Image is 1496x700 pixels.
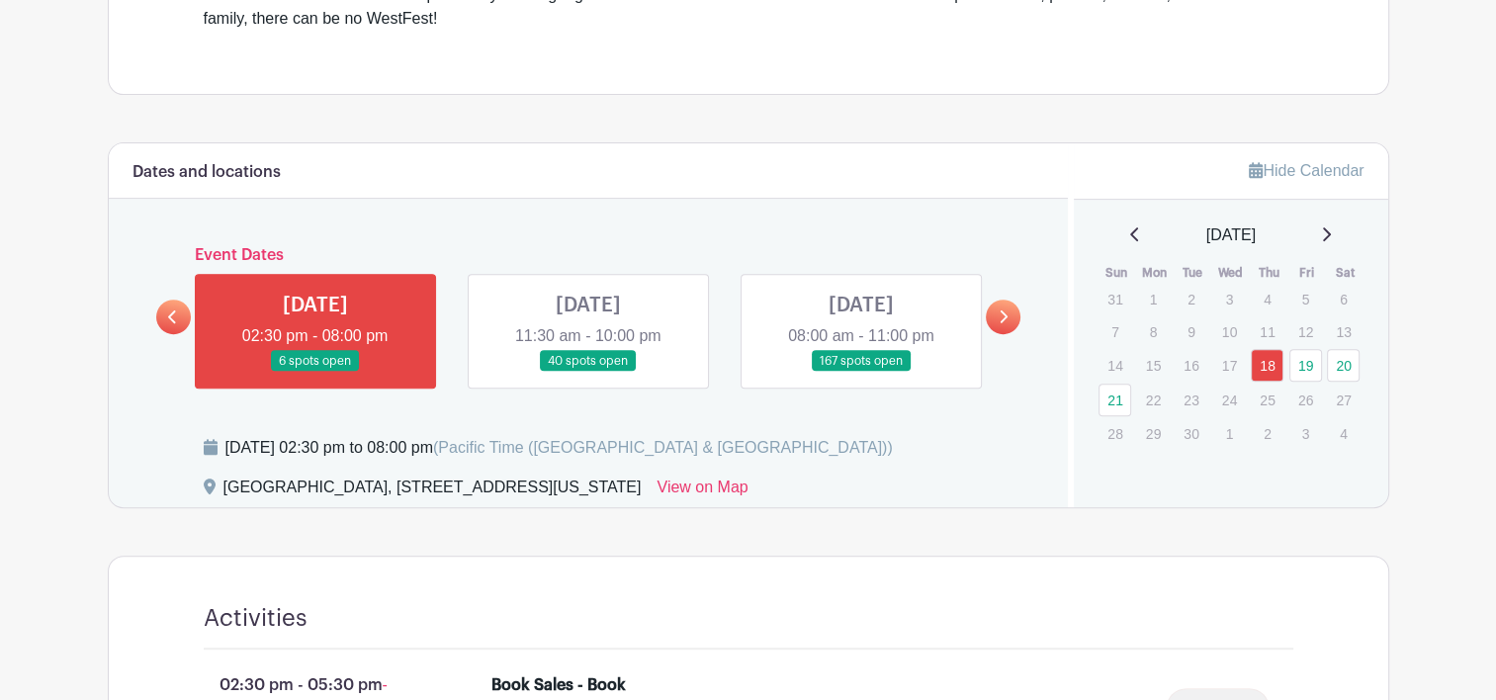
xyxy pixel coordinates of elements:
p: 17 [1213,350,1246,381]
th: Sat [1326,263,1364,283]
a: 18 [1251,349,1283,382]
h6: Event Dates [191,246,987,265]
p: 29 [1137,418,1170,449]
p: 26 [1289,385,1322,415]
a: 19 [1289,349,1322,382]
th: Thu [1250,263,1288,283]
p: 7 [1099,316,1131,347]
p: 3 [1289,418,1322,449]
p: 30 [1175,418,1207,449]
p: 1 [1213,418,1246,449]
p: 24 [1213,385,1246,415]
th: Sun [1098,263,1136,283]
p: 1 [1137,284,1170,314]
p: 12 [1289,316,1322,347]
h4: Activities [204,604,308,633]
th: Wed [1212,263,1251,283]
div: [DATE] 02:30 pm to 08:00 pm [225,436,893,460]
p: 2 [1175,284,1207,314]
p: 9 [1175,316,1207,347]
span: (Pacific Time ([GEOGRAPHIC_DATA] & [GEOGRAPHIC_DATA])) [433,439,893,456]
a: 20 [1327,349,1360,382]
span: [DATE] [1206,223,1256,247]
a: Hide Calendar [1249,162,1364,179]
a: 21 [1099,384,1131,416]
th: Fri [1288,263,1327,283]
p: 15 [1137,350,1170,381]
a: View on Map [657,476,748,507]
p: 11 [1251,316,1283,347]
p: 16 [1175,350,1207,381]
p: 3 [1213,284,1246,314]
p: 10 [1213,316,1246,347]
p: 6 [1327,284,1360,314]
th: Mon [1136,263,1175,283]
p: 2 [1251,418,1283,449]
p: 28 [1099,418,1131,449]
p: 22 [1137,385,1170,415]
p: 31 [1099,284,1131,314]
p: 23 [1175,385,1207,415]
p: 14 [1099,350,1131,381]
p: 27 [1327,385,1360,415]
th: Tue [1174,263,1212,283]
p: 5 [1289,284,1322,314]
h6: Dates and locations [132,163,281,182]
p: 25 [1251,385,1283,415]
p: 8 [1137,316,1170,347]
p: 13 [1327,316,1360,347]
p: 4 [1327,418,1360,449]
p: 4 [1251,284,1283,314]
div: [GEOGRAPHIC_DATA], [STREET_ADDRESS][US_STATE] [223,476,642,507]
